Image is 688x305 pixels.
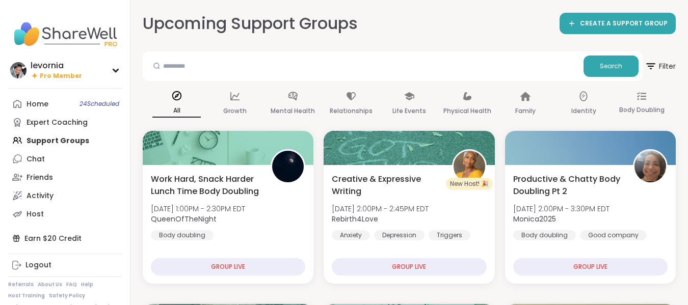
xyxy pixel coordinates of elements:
b: Monica2025 [513,214,556,224]
h2: Upcoming Support Groups [143,12,358,35]
p: Life Events [392,105,426,117]
a: Help [81,281,93,288]
span: 24 Scheduled [80,100,119,108]
div: Good company [580,230,647,240]
span: Productive & Chatty Body Doubling Pt 2 [513,173,622,198]
a: Logout [8,256,122,274]
p: Mental Health [271,105,315,117]
b: Rebirth4Love [332,214,378,224]
span: [DATE] 2:00PM - 2:45PM EDT [332,204,429,214]
span: CREATE A SUPPORT GROUP [580,19,668,28]
p: Identity [571,105,596,117]
a: Activity [8,186,122,205]
div: Depression [374,230,425,240]
a: CREATE A SUPPORT GROUP [560,13,676,34]
img: QueenOfTheNight [272,151,304,182]
p: Body Doubling [619,104,665,116]
img: Rebirth4Love [454,151,485,182]
b: QueenOfTheNight [151,214,217,224]
span: Creative & Expressive Writing [332,173,440,198]
p: Physical Health [443,105,491,117]
span: Filter [645,54,676,78]
div: New Host! 🎉 [446,178,493,190]
span: [DATE] 1:00PM - 2:30PM EDT [151,204,245,214]
p: Relationships [330,105,373,117]
div: GROUP LIVE [151,258,305,275]
img: levornia [10,62,27,78]
div: Home [27,99,48,109]
div: Anxiety [332,230,370,240]
a: Friends [8,168,122,186]
a: FAQ [66,281,77,288]
div: Expert Coaching [27,118,88,128]
div: Body doubling [513,230,576,240]
p: All [152,104,201,118]
a: Referrals [8,281,34,288]
div: Body doubling [151,230,214,240]
span: Search [600,62,622,71]
div: Triggers [429,230,470,240]
span: Pro Member [40,72,82,80]
img: Monica2025 [634,151,666,182]
button: Filter [645,51,676,81]
p: Family [515,105,536,117]
a: Home24Scheduled [8,95,122,113]
div: Logout [25,260,51,270]
div: Chat [27,154,45,164]
p: Growth [223,105,247,117]
a: Chat [8,150,122,168]
div: levornia [31,60,82,71]
a: Host Training [8,292,45,299]
div: Host [27,209,44,219]
div: GROUP LIVE [332,258,486,275]
a: Safety Policy [49,292,85,299]
img: ShareWell Nav Logo [8,16,122,52]
a: Expert Coaching [8,113,122,131]
div: Earn $20 Credit [8,229,122,247]
span: Work Hard, Snack Harder Lunch Time Body Doubling [151,173,259,198]
a: Host [8,205,122,223]
div: Activity [27,191,54,201]
button: Search [584,56,639,77]
div: GROUP LIVE [513,258,668,275]
a: About Us [38,281,62,288]
span: [DATE] 2:00PM - 3:30PM EDT [513,204,610,214]
div: Friends [27,173,53,183]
